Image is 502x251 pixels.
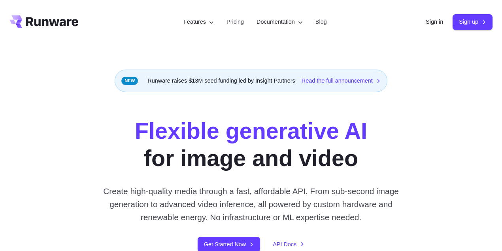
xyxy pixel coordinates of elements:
p: Create high-quality media through a fast, affordable API. From sub-second image generation to adv... [96,185,406,224]
a: API Docs [273,240,304,249]
a: Pricing [226,17,244,26]
a: Blog [315,17,327,26]
label: Documentation [257,17,303,26]
a: Sign in [426,17,443,26]
h1: for image and video [135,117,367,172]
a: Sign up [453,14,493,30]
strong: Flexible generative AI [135,118,367,143]
a: Go to / [9,15,78,28]
label: Features [183,17,214,26]
div: Runware raises $13M seed funding led by Insight Partners [115,70,387,92]
a: Read the full announcement [302,76,381,85]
